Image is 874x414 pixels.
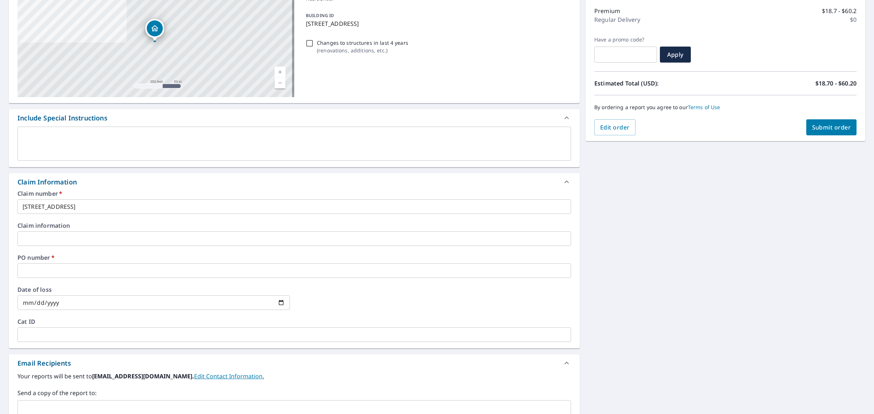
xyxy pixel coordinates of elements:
p: ( renovations, additions, etc. ) [317,47,408,54]
div: Include Special Instructions [9,109,580,127]
a: Current Level 17, Zoom Out [275,77,286,88]
button: Edit order [594,119,635,135]
p: $18.7 - $60.2 [822,7,857,15]
span: Edit order [600,123,630,131]
p: Regular Delivery [594,15,640,24]
label: Cat ID [17,319,571,325]
button: Apply [660,47,691,63]
a: EditContactInfo [194,372,264,380]
p: [STREET_ADDRESS] [306,19,568,28]
p: $18.70 - $60.20 [815,79,857,88]
label: Date of loss [17,287,290,292]
label: Claim information [17,223,571,228]
p: $0 [850,15,857,24]
a: Terms of Use [688,104,720,111]
p: BUILDING ID [306,12,334,19]
div: Email Recipients [17,358,71,368]
div: Include Special Instructions [17,113,107,123]
div: Claim Information [9,173,580,191]
a: Current Level 17, Zoom In [275,67,286,77]
p: Changes to structures in last 4 years [317,39,408,47]
button: Submit order [806,119,857,135]
span: Apply [666,51,685,59]
p: By ordering a report you agree to our [594,104,857,111]
label: Claim number [17,191,571,196]
span: Submit order [812,123,851,131]
label: Your reports will be sent to [17,372,571,381]
b: [EMAIL_ADDRESS][DOMAIN_NAME]. [92,372,194,380]
div: Claim Information [17,177,77,187]
p: Premium [594,7,620,15]
p: Estimated Total (USD): [594,79,725,88]
div: Email Recipients [9,354,580,372]
label: PO number [17,255,571,260]
label: Have a promo code? [594,36,657,43]
div: Dropped pin, building 1, Residential property, 3590 Highway 155 SW Stockbridge, GA 30281 [145,19,164,41]
label: Send a copy of the report to: [17,389,571,397]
